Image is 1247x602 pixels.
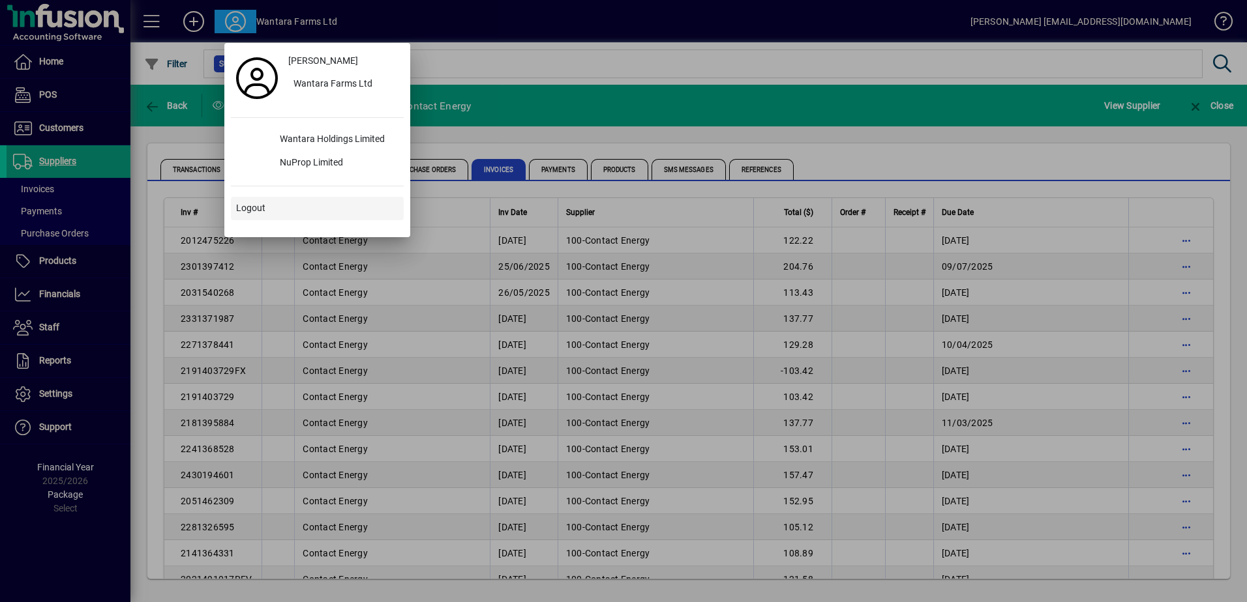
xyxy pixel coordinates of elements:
[269,128,404,152] div: Wantara Holdings Limited
[231,197,404,220] button: Logout
[288,54,358,68] span: [PERSON_NAME]
[231,152,404,175] button: NuProp Limited
[231,128,404,152] button: Wantara Holdings Limited
[231,66,283,90] a: Profile
[269,152,404,175] div: NuProp Limited
[283,50,404,73] a: [PERSON_NAME]
[236,201,265,215] span: Logout
[283,73,404,96] button: Wantara Farms Ltd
